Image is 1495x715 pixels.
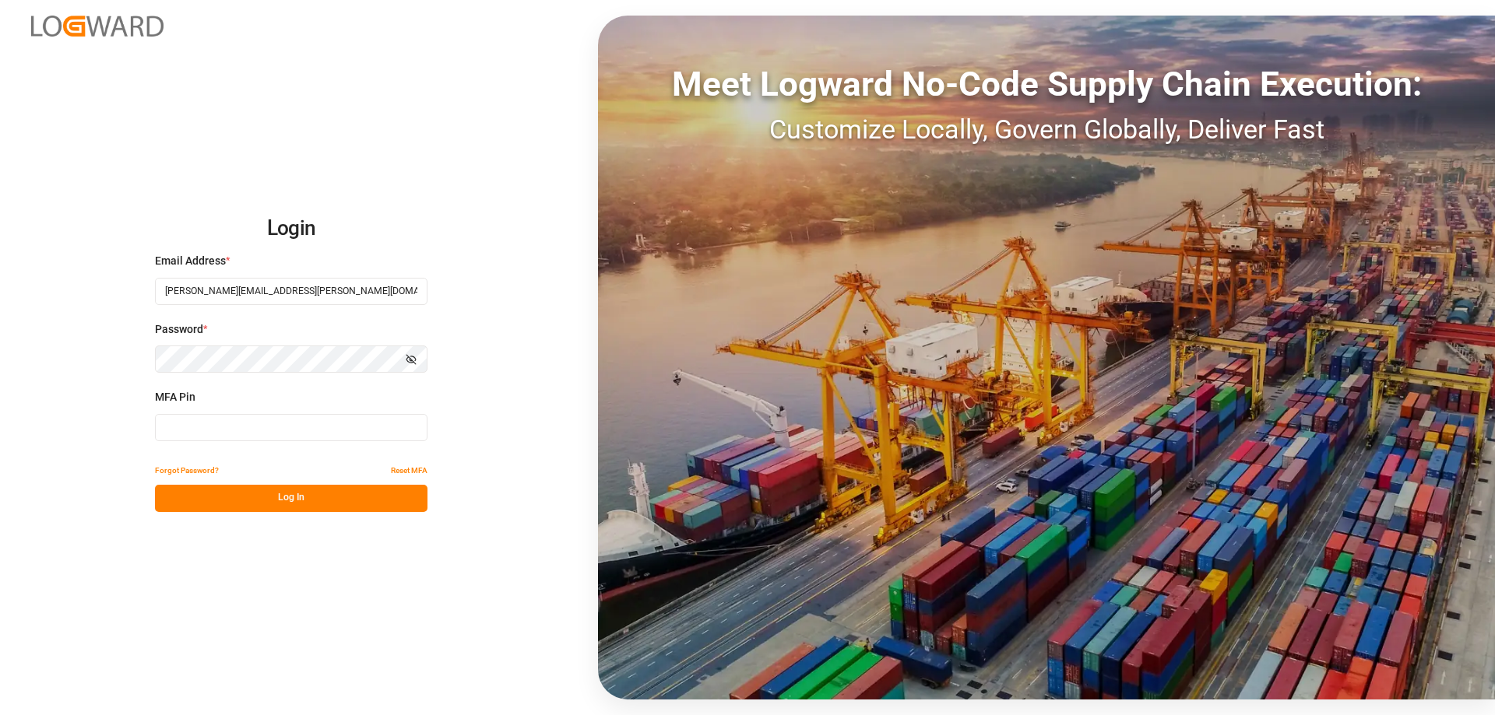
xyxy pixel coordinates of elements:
h2: Login [155,204,427,254]
span: Password [155,321,203,338]
div: Meet Logward No-Code Supply Chain Execution: [598,58,1495,110]
button: Reset MFA [391,457,427,485]
span: MFA Pin [155,389,195,405]
img: Logward_new_orange.png [31,16,164,37]
div: Customize Locally, Govern Globally, Deliver Fast [598,110,1495,149]
button: Log In [155,485,427,512]
span: Email Address [155,253,226,269]
button: Forgot Password? [155,457,219,485]
input: Enter your email [155,278,427,305]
